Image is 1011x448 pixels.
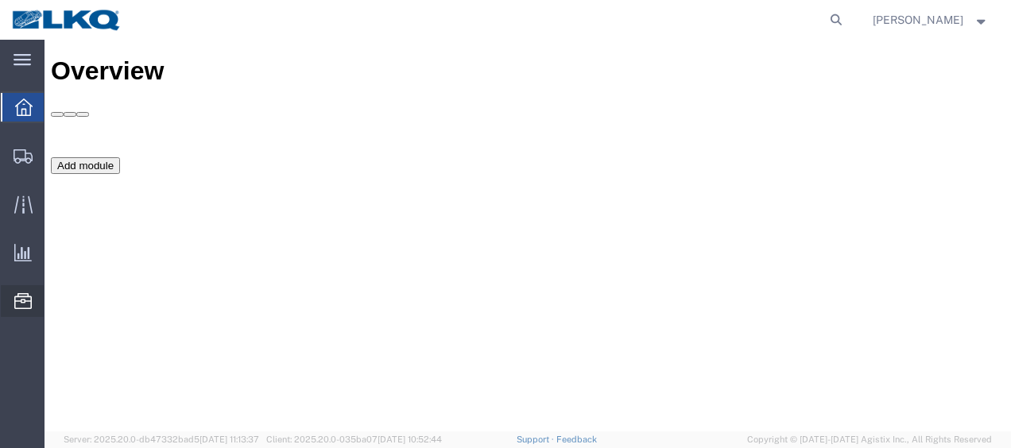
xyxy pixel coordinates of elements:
[517,434,556,444] a: Support
[45,40,1011,431] iframe: FS Legacy Container
[873,11,963,29] span: Robert Benette
[378,434,442,444] span: [DATE] 10:52:44
[199,434,259,444] span: [DATE] 11:13:37
[64,434,259,444] span: Server: 2025.20.0-db47332bad5
[747,433,992,446] span: Copyright © [DATE]-[DATE] Agistix Inc., All Rights Reserved
[266,434,442,444] span: Client: 2025.20.0-035ba07
[556,434,597,444] a: Feedback
[11,8,122,32] img: logo
[872,10,990,29] button: [PERSON_NAME]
